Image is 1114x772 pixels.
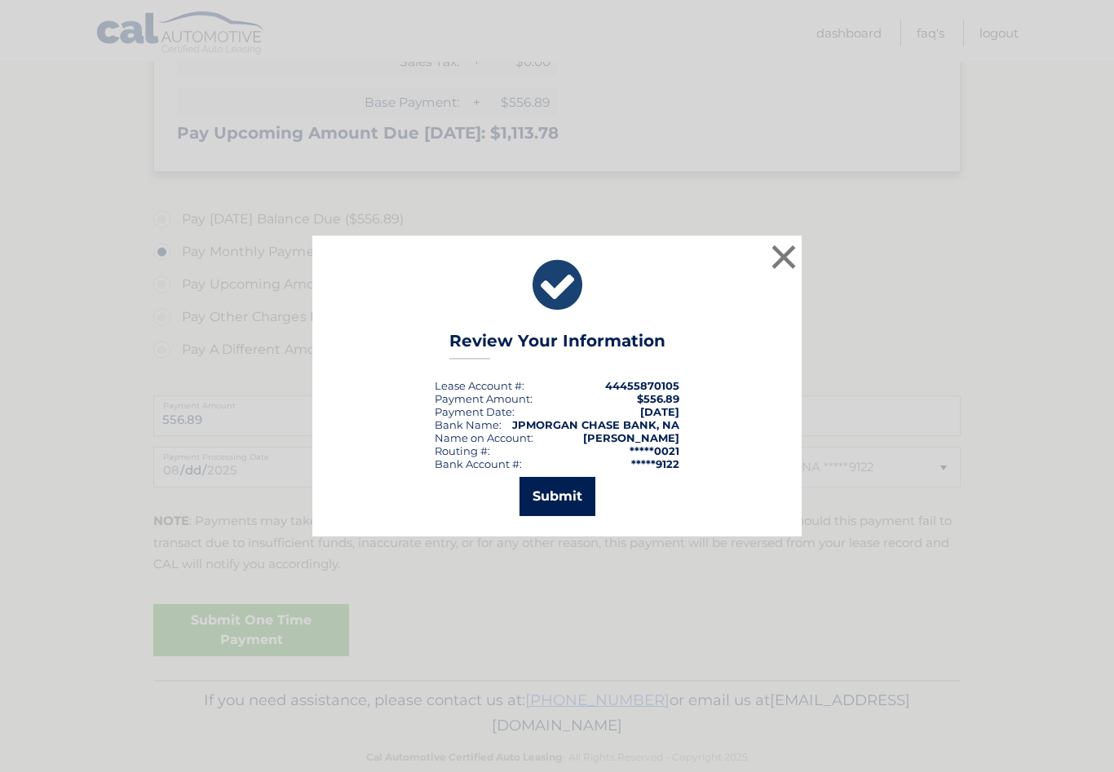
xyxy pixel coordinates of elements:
[583,431,679,444] strong: [PERSON_NAME]
[435,405,512,418] span: Payment Date
[435,431,533,444] div: Name on Account:
[640,405,679,418] span: [DATE]
[637,392,679,405] span: $556.89
[435,405,515,418] div: :
[435,457,522,470] div: Bank Account #:
[435,418,502,431] div: Bank Name:
[512,418,679,431] strong: JPMORGAN CHASE BANK, NA
[449,331,665,360] h3: Review Your Information
[435,392,533,405] div: Payment Amount:
[519,477,595,516] button: Submit
[435,379,524,392] div: Lease Account #:
[767,240,800,273] button: ×
[605,379,679,392] strong: 44455870105
[435,444,490,457] div: Routing #:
